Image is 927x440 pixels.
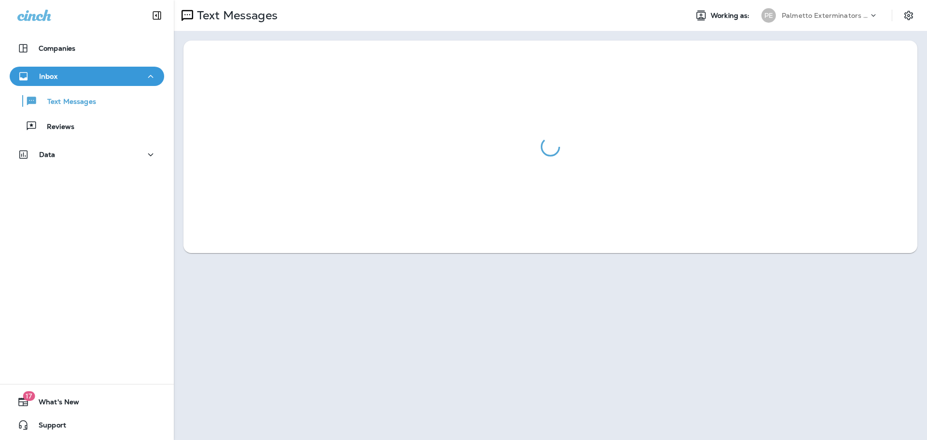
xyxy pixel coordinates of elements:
[10,116,164,136] button: Reviews
[711,12,752,20] span: Working as:
[37,123,74,132] p: Reviews
[10,39,164,58] button: Companies
[10,415,164,435] button: Support
[39,72,57,80] p: Inbox
[10,392,164,412] button: 17What's New
[29,421,66,433] span: Support
[39,151,56,158] p: Data
[10,91,164,111] button: Text Messages
[782,12,869,19] p: Palmetto Exterminators LLC
[193,8,278,23] p: Text Messages
[10,145,164,164] button: Data
[761,8,776,23] div: PE
[29,398,79,410] span: What's New
[38,98,96,107] p: Text Messages
[143,6,170,25] button: Collapse Sidebar
[39,44,75,52] p: Companies
[900,7,917,24] button: Settings
[23,391,35,401] span: 17
[10,67,164,86] button: Inbox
